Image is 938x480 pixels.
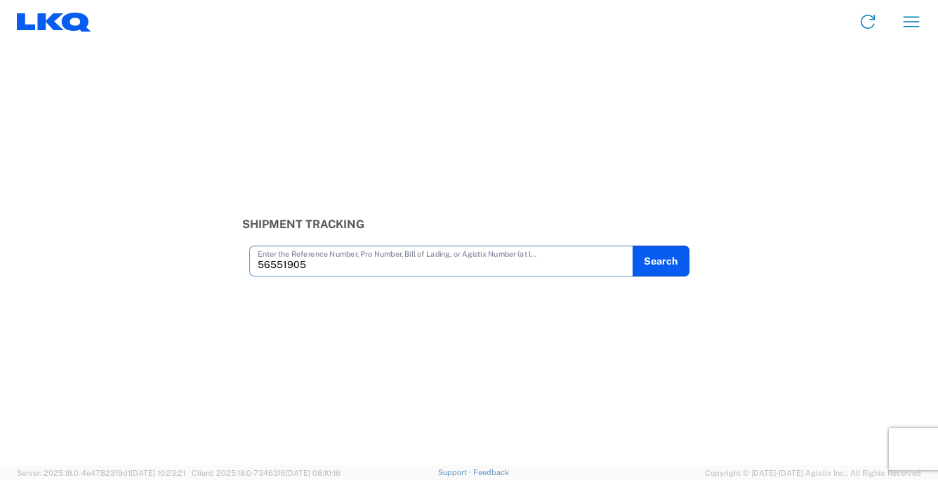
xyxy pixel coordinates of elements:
[131,469,185,477] span: [DATE] 10:23:21
[17,469,185,477] span: Server: 2025.18.0-4e47823f9d1
[705,467,921,479] span: Copyright © [DATE]-[DATE] Agistix Inc., All Rights Reserved
[473,468,509,476] a: Feedback
[242,218,696,231] h3: Shipment Tracking
[438,468,473,476] a: Support
[286,469,341,477] span: [DATE] 08:10:16
[633,246,689,276] button: Search
[192,469,341,477] span: Client: 2025.18.0-7346316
